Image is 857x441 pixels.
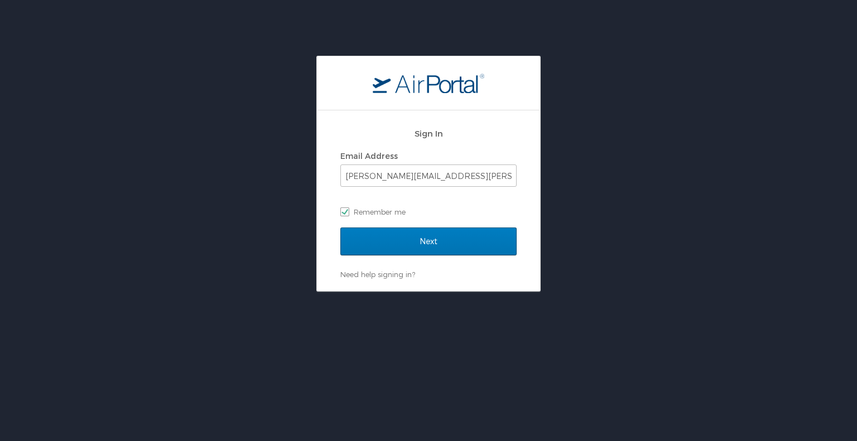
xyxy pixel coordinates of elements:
[340,270,415,279] a: Need help signing in?
[373,73,484,93] img: logo
[340,127,517,140] h2: Sign In
[340,151,398,161] label: Email Address
[340,203,517,220] label: Remember me
[340,227,517,255] input: Next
